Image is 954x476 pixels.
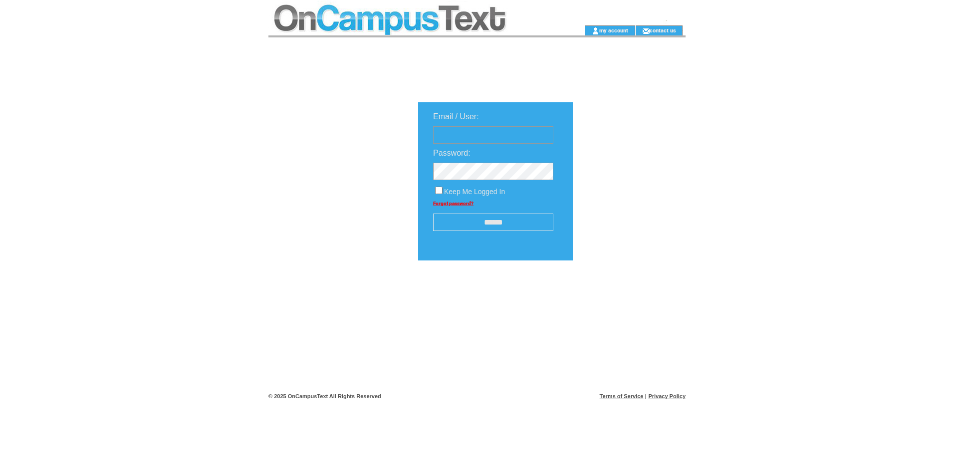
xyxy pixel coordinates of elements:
[642,27,650,35] img: contact_us_icon.gif
[600,393,644,399] a: Terms of Service
[650,27,676,33] a: contact us
[592,27,599,35] img: account_icon.gif
[268,393,381,399] span: © 2025 OnCampusText All Rights Reserved
[599,27,628,33] a: my account
[433,112,479,121] span: Email / User:
[433,149,471,157] span: Password:
[602,285,652,298] img: transparent.png
[648,393,686,399] a: Privacy Policy
[444,188,505,196] span: Keep Me Logged In
[645,393,647,399] span: |
[433,201,474,206] a: Forgot password?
